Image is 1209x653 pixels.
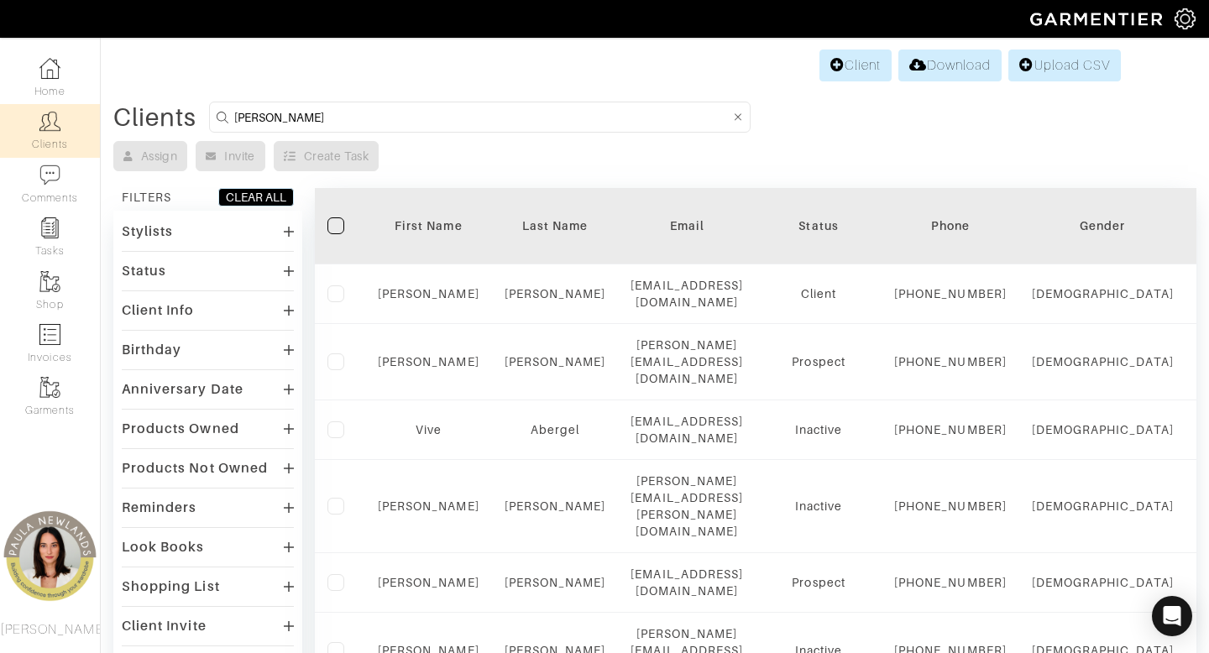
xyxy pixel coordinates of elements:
div: Inactive [768,421,869,438]
a: Download [898,50,1002,81]
a: [PERSON_NAME] [378,499,479,513]
a: [PERSON_NAME] [378,576,479,589]
div: [PHONE_NUMBER] [894,421,1007,438]
div: [DEMOGRAPHIC_DATA] [1032,285,1174,302]
img: comment-icon-a0a6a9ef722e966f86d9cbdc48e553b5cf19dbc54f86b18d962a5391bc8f6eb6.png [39,165,60,185]
div: [PHONE_NUMBER] [894,574,1007,591]
div: [PERSON_NAME][EMAIL_ADDRESS][DOMAIN_NAME] [631,337,743,387]
div: Status [768,217,869,234]
div: [DEMOGRAPHIC_DATA] [1032,353,1174,370]
div: Client Invite [122,618,207,635]
div: Shopping List [122,578,220,595]
a: [PERSON_NAME] [378,355,479,368]
div: [PHONE_NUMBER] [894,353,1007,370]
img: garmentier-logo-header-white-b43fb05a5012e4ada735d5af1a66efaba907eab6374d6393d1fbf88cb4ef424d.png [1022,4,1175,34]
div: Open Intercom Messenger [1152,596,1192,636]
div: [DEMOGRAPHIC_DATA] [1032,574,1174,591]
a: Upload CSV [1008,50,1121,81]
div: Clients [113,109,196,126]
th: Toggle SortBy [365,188,492,264]
div: [DEMOGRAPHIC_DATA] [1032,421,1174,438]
div: Phone [894,217,1007,234]
a: [PERSON_NAME] [378,287,479,300]
a: [PERSON_NAME] [505,576,606,589]
div: [EMAIL_ADDRESS][DOMAIN_NAME] [631,413,743,447]
div: Prospect [768,353,869,370]
div: [EMAIL_ADDRESS][DOMAIN_NAME] [631,566,743,599]
th: Toggle SortBy [1019,188,1186,264]
a: Vive [416,423,442,436]
div: First Name [378,217,479,234]
a: [PERSON_NAME] [505,499,606,513]
div: Anniversary Date [122,381,243,398]
img: orders-icon-0abe47150d42831381b5fb84f609e132dff9fe21cb692f30cb5eec754e2cba89.png [39,324,60,345]
a: Abergel [531,423,579,436]
div: FILTERS [122,189,171,206]
div: Last Name [505,217,606,234]
th: Toggle SortBy [492,188,619,264]
div: Products Owned [122,421,239,437]
img: gear-icon-white-bd11855cb880d31180b6d7d6211b90ccbf57a29d726f0c71d8c61bd08dd39cc2.png [1175,8,1196,29]
div: Reminders [122,499,196,516]
img: garments-icon-b7da505a4dc4fd61783c78ac3ca0ef83fa9d6f193b1c9dc38574b1d14d53ca28.png [39,271,60,292]
a: Client [819,50,892,81]
div: Email [631,217,743,234]
a: [PERSON_NAME] [505,355,606,368]
img: clients-icon-6bae9207a08558b7cb47a8932f037763ab4055f8c8b6bfacd5dc20c3e0201464.png [39,111,60,132]
div: CLEAR ALL [226,189,286,206]
div: Products Not Owned [122,460,268,477]
div: [EMAIL_ADDRESS][DOMAIN_NAME] [631,277,743,311]
div: Status [122,263,166,279]
img: garments-icon-b7da505a4dc4fd61783c78ac3ca0ef83fa9d6f193b1c9dc38574b1d14d53ca28.png [39,377,60,398]
div: Client Info [122,302,195,319]
img: dashboard-icon-dbcd8f5a0b271acd01030246c82b418ddd0df26cd7fceb0bd07c9910d44c42f6.png [39,58,60,79]
div: Prospect [768,574,869,591]
div: Stylists [122,223,173,240]
input: Search by name, email, phone, city, or state [234,107,730,128]
div: Gender [1032,217,1174,234]
a: [PERSON_NAME] [505,287,606,300]
div: [PHONE_NUMBER] [894,498,1007,515]
img: reminder-icon-8004d30b9f0a5d33ae49ab947aed9ed385cf756f9e5892f1edd6e32f2345188e.png [39,217,60,238]
div: Look Books [122,539,205,556]
div: [PHONE_NUMBER] [894,285,1007,302]
div: [DEMOGRAPHIC_DATA] [1032,498,1174,515]
div: Client [768,285,869,302]
div: Birthday [122,342,181,358]
button: CLEAR ALL [218,188,294,206]
th: Toggle SortBy [756,188,882,264]
div: Inactive [768,498,869,515]
div: [PERSON_NAME][EMAIL_ADDRESS][PERSON_NAME][DOMAIN_NAME] [631,473,743,540]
